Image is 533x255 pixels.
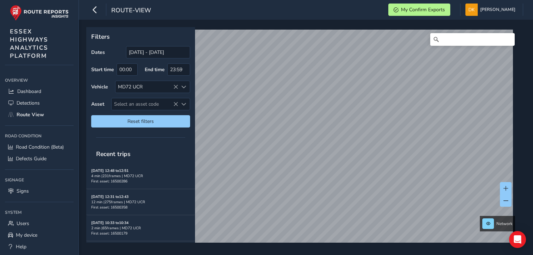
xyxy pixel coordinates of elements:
[496,221,513,226] span: Network
[17,220,29,227] span: Users
[91,199,190,205] div: 12 min | 275 frames | MD72 UCR
[509,231,526,248] div: Open Intercom Messenger
[5,141,74,153] a: Road Condition (Beta)
[91,115,190,127] button: Reset filters
[16,232,37,238] span: My device
[17,111,44,118] span: Route View
[91,173,190,179] div: 4 min | 231 frames | MD72 UCR
[5,218,74,229] a: Users
[91,179,127,184] span: First asset: 16500286
[178,98,190,110] div: Select an asset code
[388,4,450,16] button: My Confirm Exports
[480,4,515,16] span: [PERSON_NAME]
[5,97,74,109] a: Detections
[5,86,74,97] a: Dashboard
[91,168,128,173] strong: [DATE] 12:48 to 12:51
[91,66,114,73] label: Start time
[5,207,74,218] div: System
[91,225,190,231] div: 2 min | 65 frames | MD72 UCR
[5,229,74,241] a: My device
[89,30,513,251] canvas: Map
[17,188,29,194] span: Signs
[16,155,46,162] span: Defects Guide
[465,4,518,16] button: [PERSON_NAME]
[5,109,74,120] a: Route View
[115,81,178,93] div: MD72 UCR
[10,5,69,21] img: rr logo
[17,100,40,106] span: Detections
[10,27,48,60] span: ESSEX HIGHWAYS ANALYTICS PLATFORM
[5,131,74,141] div: Road Condition
[91,83,108,90] label: Vehicle
[91,49,105,56] label: Dates
[91,205,127,210] span: First asset: 16500358
[430,33,515,46] input: Search
[91,32,190,41] p: Filters
[111,6,151,16] span: route-view
[91,101,104,107] label: Asset
[5,175,74,185] div: Signage
[145,66,165,73] label: End time
[465,4,478,16] img: diamond-layout
[91,145,136,163] span: Recent trips
[91,194,128,199] strong: [DATE] 12:31 to 12:43
[112,98,178,110] span: Select an asset code
[17,88,41,95] span: Dashboard
[5,75,74,86] div: Overview
[16,144,64,150] span: Road Condition (Beta)
[5,185,74,197] a: Signs
[5,153,74,164] a: Defects Guide
[16,243,26,250] span: Help
[401,6,445,13] span: My Confirm Exports
[96,118,185,125] span: Reset filters
[91,220,128,225] strong: [DATE] 10:33 to 10:34
[91,231,127,236] span: First asset: 16500179
[5,241,74,253] a: Help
